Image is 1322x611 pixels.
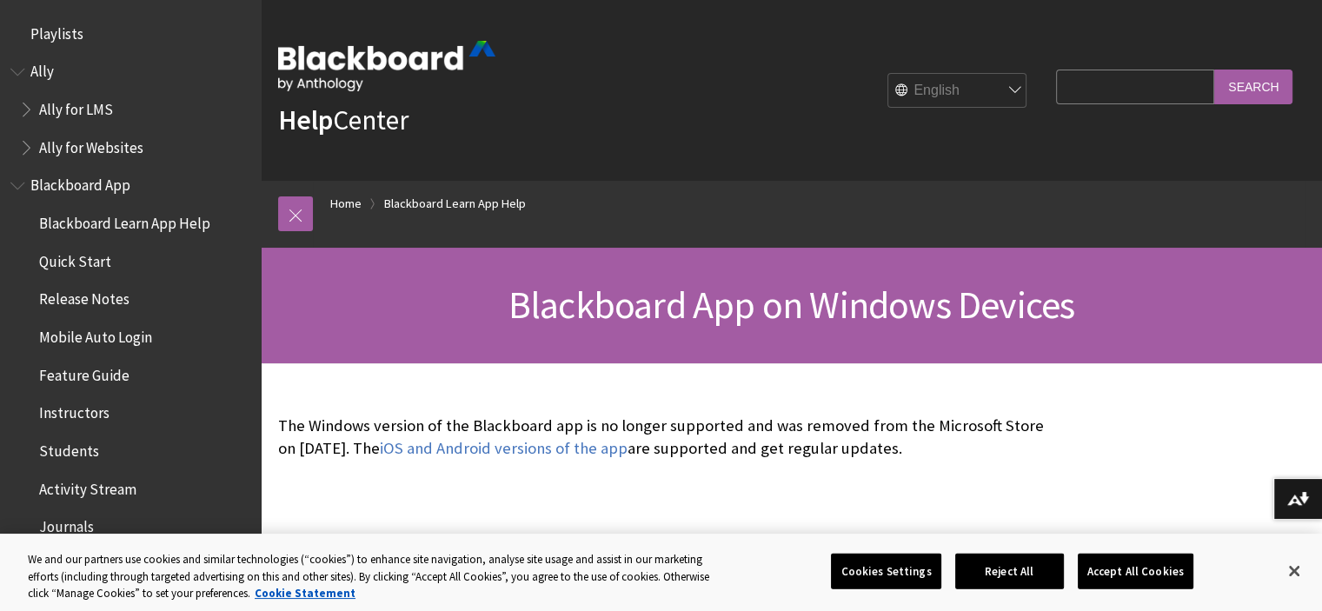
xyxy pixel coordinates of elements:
[831,553,940,589] button: Cookies Settings
[278,41,495,91] img: Blackboard by Anthology
[30,171,130,195] span: Blackboard App
[39,95,113,118] span: Ally for LMS
[10,19,250,49] nav: Book outline for Playlists
[39,513,94,536] span: Journals
[1078,553,1193,589] button: Accept All Cookies
[39,361,130,384] span: Feature Guide
[10,57,250,163] nav: Book outline for Anthology Ally Help
[955,553,1064,589] button: Reject All
[1214,70,1292,103] input: Search
[380,438,628,459] a: iOS and Android versions of the app
[255,586,355,601] a: More information about your privacy, opens in a new tab
[39,322,152,346] span: Mobile Auto Login
[330,193,362,215] a: Home
[278,103,409,137] a: HelpCenter
[28,551,727,602] div: We and our partners use cookies and similar technologies (“cookies”) to enhance site navigation, ...
[39,209,210,232] span: Blackboard Learn App Help
[39,247,111,270] span: Quick Start
[39,436,99,460] span: Students
[30,19,83,43] span: Playlists
[39,475,136,498] span: Activity Stream
[30,57,54,81] span: Ally
[1275,552,1313,590] button: Close
[888,74,1027,109] select: Site Language Selector
[384,193,526,215] a: Blackboard Learn App Help
[278,415,1047,460] p: The Windows version of the Blackboard app is no longer supported and was removed from the Microso...
[508,281,1075,329] span: Blackboard App on Windows Devices
[39,285,130,309] span: Release Notes
[39,133,143,156] span: Ally for Websites
[278,103,333,137] strong: Help
[39,399,110,422] span: Instructors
